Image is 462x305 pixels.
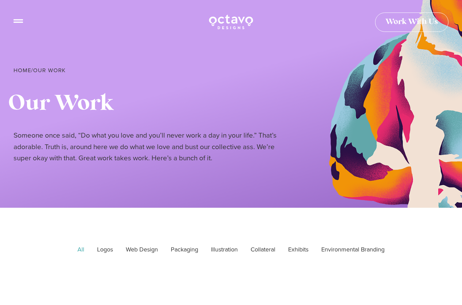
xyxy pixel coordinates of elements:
[92,242,118,258] a: Logos
[14,66,66,75] span: /
[33,66,66,75] span: Our Work
[246,242,280,258] a: Collateral
[14,130,277,164] p: Someone once said, “Do what you love and you’ll never work a day in your life.” That’s adorable. ...
[166,242,203,258] a: Packaging
[206,242,242,258] a: Illustration
[14,242,448,258] div: Gallery filter
[73,242,89,258] a: All
[317,242,389,258] a: Environmental Branding
[14,66,31,75] a: Home
[283,242,313,258] a: Exhibits
[8,90,448,117] h1: Our Work
[121,242,163,258] a: Web Design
